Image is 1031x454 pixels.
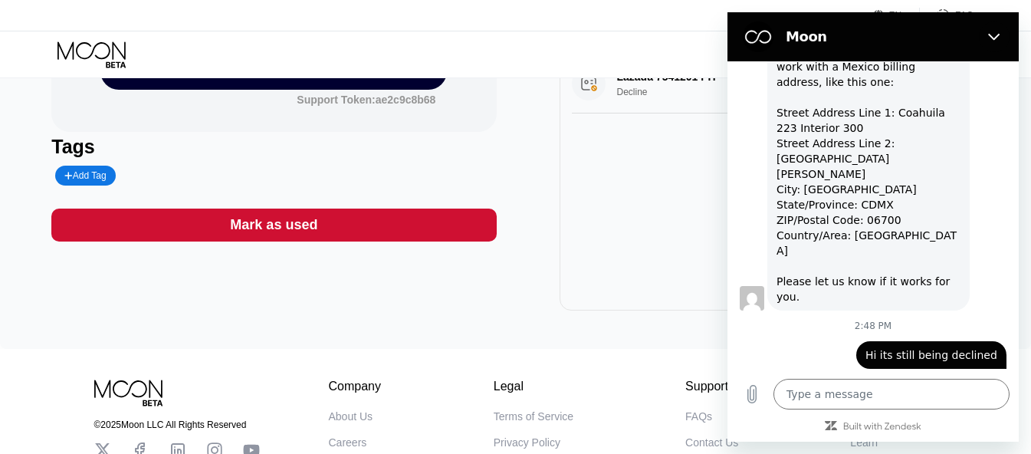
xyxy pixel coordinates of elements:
div: Legal [494,380,573,393]
div: Support Token: ae2c9c8b68 [297,94,435,106]
div: © 2025 Moon LLC All Rights Reserved [94,419,260,430]
a: Built with Zendesk: Visit the Zendesk website in a new tab [116,410,194,420]
div: Tags [51,136,496,158]
button: Upload file [9,367,40,397]
div: Support [685,380,738,393]
div: FAQ [955,10,974,21]
div: Add Tag [64,170,106,181]
div: Company [329,380,382,393]
div: Contact Us [685,436,738,449]
div: Learn [850,436,878,449]
div: FAQs [685,410,712,423]
div: EN [889,10,902,21]
div: Support Token:ae2c9c8b68 [297,94,435,106]
div: EN [873,8,920,23]
iframe: Messaging window [727,12,1019,442]
div: Careers [329,436,367,449]
div: About Us [329,410,373,423]
div: Add Tag [55,166,115,186]
div: Privacy Policy [494,436,560,449]
div: Terms of Service [494,410,573,423]
p: 2:48 PM [127,308,164,320]
div: FAQ [920,8,974,23]
div: Mark as used [51,209,496,242]
div: Mark as used [230,216,317,234]
span: Hi its still being declined [138,335,270,350]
